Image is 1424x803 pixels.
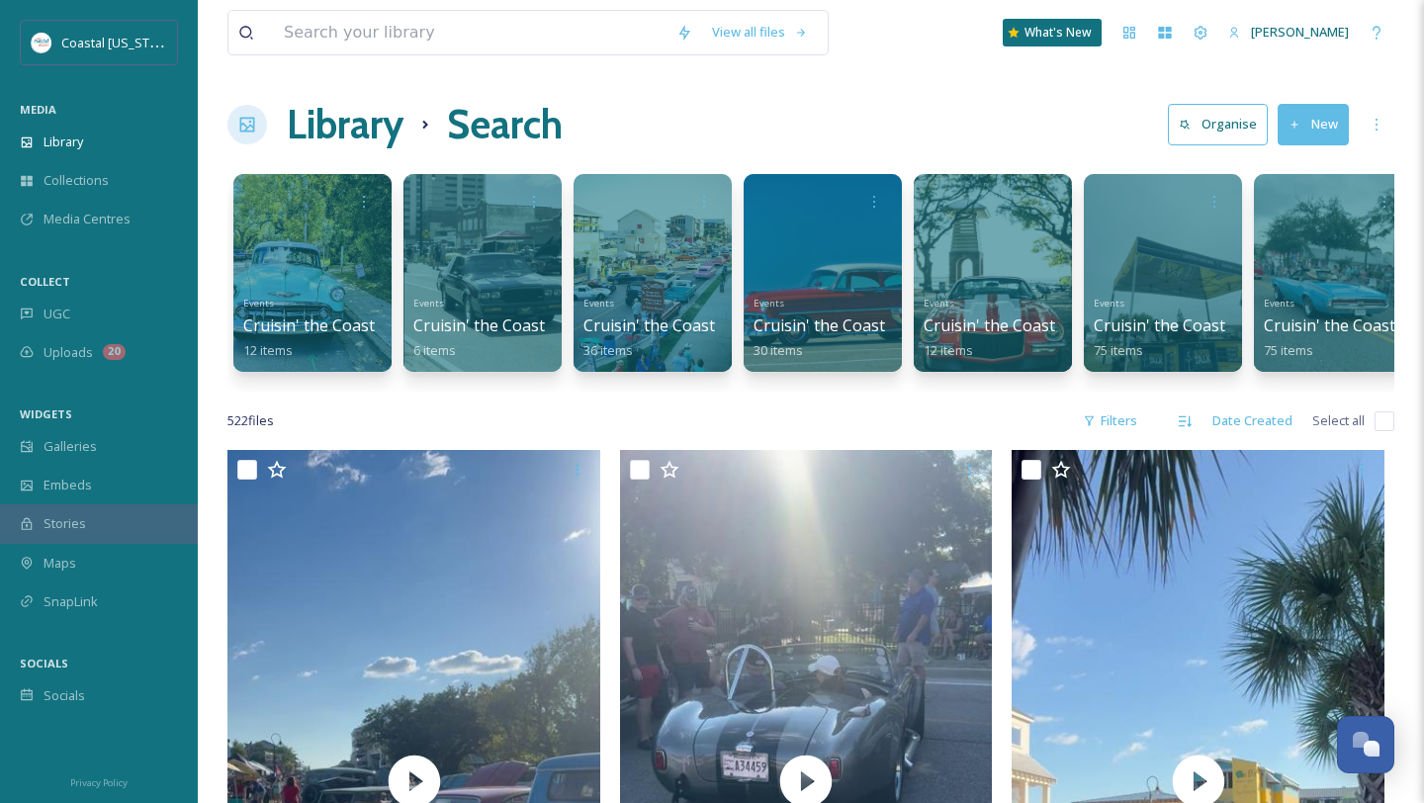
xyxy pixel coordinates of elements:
[20,656,68,670] span: SOCIALS
[20,102,56,117] span: MEDIA
[413,314,545,336] span: Cruisin' the Coast
[1278,104,1349,144] button: New
[287,95,403,154] a: Library
[447,95,563,154] h1: Search
[583,297,614,310] span: Events
[1264,314,1395,336] span: Cruisin' the Coast
[44,592,98,611] span: SnapLink
[1094,314,1225,336] span: Cruisin' the Coast
[1264,297,1294,310] span: Events
[274,11,667,54] input: Search your library
[243,314,375,336] span: Cruisin' the Coast
[44,686,85,705] span: Socials
[44,343,93,362] span: Uploads
[1218,13,1359,51] a: [PERSON_NAME]
[20,274,70,289] span: COLLECT
[1312,411,1365,430] span: Select all
[754,341,803,359] span: 30 items
[227,411,274,430] span: 522 file s
[583,314,715,336] span: Cruisin' the Coast
[32,33,51,52] img: download%20%281%29.jpeg
[1264,292,1395,359] a: EventsCruisin' the Coast75 items
[44,437,97,456] span: Galleries
[924,297,954,310] span: Events
[1094,341,1143,359] span: 75 items
[924,341,973,359] span: 12 items
[20,406,72,421] span: WIDGETS
[44,476,92,494] span: Embeds
[413,341,456,359] span: 6 items
[754,292,885,359] a: EventsCruisin' the Coast30 items
[243,341,293,359] span: 12 items
[44,210,131,228] span: Media Centres
[754,314,885,336] span: Cruisin' the Coast
[103,344,126,360] div: 20
[1073,401,1147,440] div: Filters
[44,171,109,190] span: Collections
[61,33,175,51] span: Coastal [US_STATE]
[583,292,715,359] a: EventsCruisin' the Coast36 items
[44,305,70,323] span: UGC
[1337,716,1394,773] button: Open Chat
[70,776,128,789] span: Privacy Policy
[44,554,76,573] span: Maps
[44,133,83,151] span: Library
[702,13,818,51] a: View all files
[754,297,784,310] span: Events
[1094,297,1124,310] span: Events
[1094,292,1225,359] a: EventsCruisin' the Coast75 items
[1003,19,1102,46] a: What's New
[1251,23,1349,41] span: [PERSON_NAME]
[1168,104,1268,144] button: Organise
[413,297,444,310] span: Events
[924,314,1055,336] span: Cruisin' the Coast
[44,514,86,533] span: Stories
[70,769,128,793] a: Privacy Policy
[413,292,545,359] a: EventsCruisin' the Coast6 items
[243,297,274,310] span: Events
[243,292,375,359] a: EventsCruisin' the Coast12 items
[1264,341,1313,359] span: 75 items
[924,292,1055,359] a: EventsCruisin' the Coast12 items
[1202,401,1302,440] div: Date Created
[583,341,633,359] span: 36 items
